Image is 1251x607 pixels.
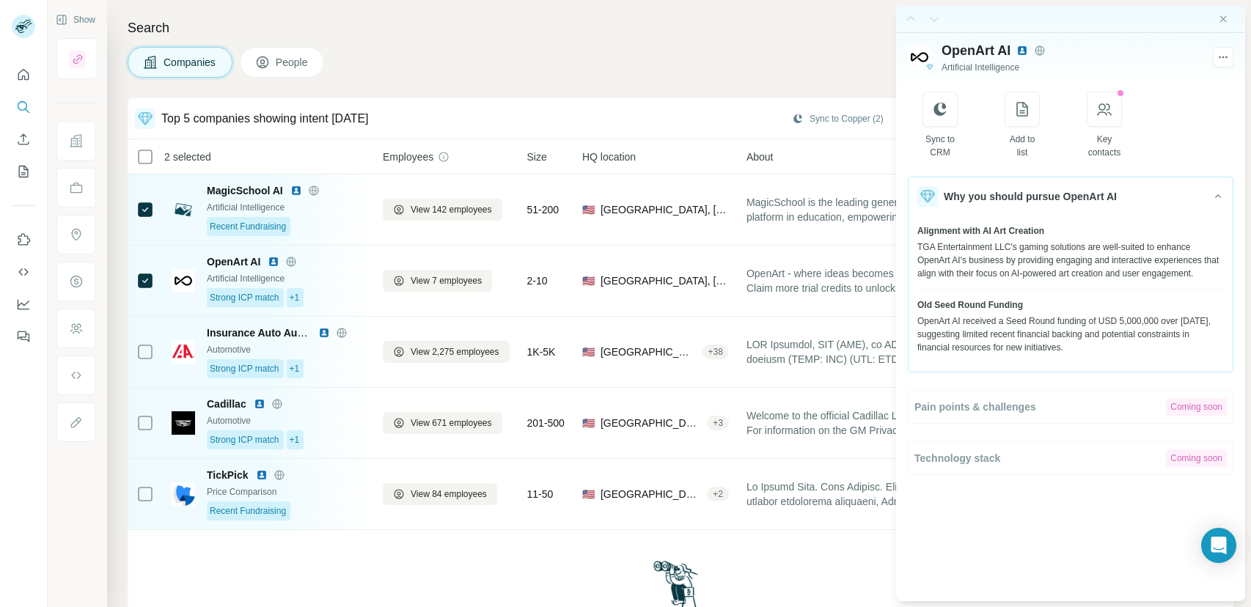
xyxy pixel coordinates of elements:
span: [GEOGRAPHIC_DATA], [US_STATE] [601,345,697,359]
button: Why you should pursue OpenArt AI [909,177,1233,216]
span: MagicSchool AI [207,183,283,198]
button: Search [12,94,35,120]
span: HQ location [582,150,636,164]
span: [GEOGRAPHIC_DATA], [US_STATE] [601,202,729,217]
span: 51-200 [527,202,560,217]
span: OpenArt - where ideas becomes visual stories. Claim more trial credits to unlock your creativity ... [746,266,964,295]
span: Old Seed Round Funding [917,298,1023,312]
div: Coming soon [1166,449,1227,467]
span: View 142 employees [411,203,492,216]
div: Coming soon [1166,398,1227,416]
span: View 671 employees [411,416,492,430]
div: + 38 [702,345,729,358]
span: 🇺🇸 [582,202,595,217]
span: Recent Fundraising [210,220,286,233]
div: Top 5 companies showing intent [DATE] [161,110,369,128]
div: Artificial Intelligence [942,61,1203,74]
span: MagicSchool is the leading generative AI platform in education, empowering over 5 million educato... [746,195,964,224]
span: [GEOGRAPHIC_DATA], [US_STATE] [601,487,701,501]
span: [GEOGRAPHIC_DATA], [US_STATE] [601,273,729,288]
span: 🇺🇸 [582,416,595,430]
img: LinkedIn logo [290,185,302,196]
span: +1 [290,362,300,375]
img: LinkedIn logo [254,398,265,410]
button: View 142 employees [383,199,502,221]
img: LinkedIn logo [268,256,279,268]
span: TickPick [207,468,249,482]
div: Price Comparison [207,485,365,499]
button: Technology stackComing soon [909,442,1233,474]
span: Insurance Auto Auctions, Inc. [207,327,351,339]
span: Why you should pursue OpenArt AI [944,189,1117,204]
span: Companies [164,55,217,70]
button: My lists [12,158,35,185]
button: View 84 employees [383,483,497,505]
button: View 7 employees [383,270,492,292]
img: Logo of OpenArt AI [908,45,931,69]
span: 11-50 [527,487,554,501]
img: Logo of MagicSchool AI [172,198,195,221]
img: Logo of OpenArt AI [172,269,195,293]
button: View 2,275 employees [383,341,510,363]
span: 1K-5K [527,345,556,359]
div: Automotive [207,414,365,427]
span: Welcome to the official Cadillac LinkedIn page. For information on the GM Privacy Statement, plea... [746,408,964,438]
img: LinkedIn avatar [1016,45,1028,56]
span: +1 [290,433,300,446]
div: + 3 [707,416,729,430]
span: 🇺🇸 [582,345,595,359]
button: Dashboard [12,291,35,317]
span: Recent Fundraising [210,504,286,518]
button: View 671 employees [383,412,502,434]
div: Sync to CRM [923,133,958,159]
span: Strong ICP match [210,291,279,304]
div: Open Intercom Messenger [1201,528,1236,563]
span: Strong ICP match [210,433,279,446]
span: Employees [383,150,433,164]
div: OpenArt AI received a Seed Round funding of USD 5,000,000 over [DATE], suggesting limited recent ... [917,314,1224,354]
span: OpenArt AI [942,40,1010,61]
h4: Search [128,18,1233,38]
button: Sync to Copper (2) [782,108,894,130]
button: Show [45,9,106,31]
span: View 2,275 employees [411,345,499,358]
span: 🇺🇸 [582,273,595,288]
img: LinkedIn logo [256,469,268,481]
img: Logo of Insurance Auto Auctions, Inc. [172,340,195,364]
button: Close side panel [1217,13,1229,25]
div: Artificial Intelligence [207,201,365,214]
span: +1 [290,291,300,304]
div: + 2 [707,488,729,501]
span: Alignment with AI Art Creation [917,224,1044,238]
div: Add to list [1005,133,1040,159]
span: Size [527,150,547,164]
div: Automotive [207,343,365,356]
span: Lo Ipsumd Sita. Cons Adipisc. Elits doe tempori utlabor etdolorema aliquaeni, AdmiNimv qu nostrud... [746,479,964,509]
button: Feedback [12,323,35,350]
span: About [746,150,774,164]
span: People [276,55,309,70]
span: [GEOGRAPHIC_DATA], [US_STATE] [601,416,701,430]
span: Technology stack [914,451,1000,466]
span: Strong ICP match [210,362,279,375]
span: 201-500 [527,416,565,430]
span: Cadillac [207,397,246,411]
span: LOR Ipsumdol, SIT (AME), co AD Elitse doeiusm (TEMP: INC) (UTL: ETD), ma a enimadm veniam quisnos... [746,337,964,367]
img: Logo of TickPick [172,482,195,506]
span: 2-10 [527,273,548,288]
div: TGA Entertainment LLC's gaming solutions are well-suited to enhance OpenArt AI's business by prov... [917,240,1224,280]
span: 2 selected [164,150,211,164]
span: View 7 employees [411,274,482,287]
div: Artificial Intelligence [207,272,365,285]
button: Use Surfe API [12,259,35,285]
button: Pain points & challengesComing soon [909,391,1233,423]
div: Key contacts [1087,133,1122,159]
button: Enrich CSV [12,126,35,152]
img: LinkedIn logo [318,327,330,339]
span: OpenArt AI [207,254,260,269]
span: View 84 employees [411,488,487,501]
button: Quick start [12,62,35,88]
img: Logo of Cadillac [172,411,195,435]
span: 🇺🇸 [582,487,595,501]
button: Use Surfe on LinkedIn [12,227,35,253]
